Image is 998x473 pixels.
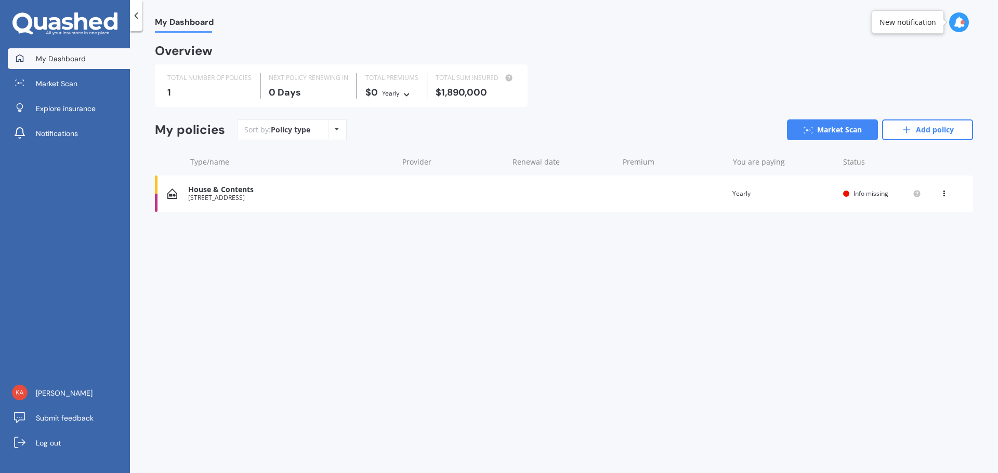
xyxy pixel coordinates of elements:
div: House & Contents [188,185,392,194]
div: TOTAL PREMIUMS [365,73,418,83]
div: Provider [402,157,504,167]
div: $1,890,000 [436,87,515,98]
div: Sort by: [244,125,310,135]
div: [STREET_ADDRESS] [188,194,392,201]
div: Premium [623,157,725,167]
div: Status [843,157,921,167]
a: Add policy [882,119,973,140]
a: Market Scan [8,73,130,94]
div: Yearly [732,188,835,199]
div: Overview [155,46,213,56]
div: Yearly [382,88,400,99]
span: Market Scan [36,78,77,89]
div: 0 Days [269,87,348,98]
a: [PERSON_NAME] [8,383,130,403]
div: TOTAL NUMBER OF POLICIES [167,73,252,83]
a: Log out [8,433,130,453]
span: My Dashboard [155,17,214,31]
a: Submit feedback [8,408,130,428]
span: Info missing [853,189,888,198]
span: Explore insurance [36,103,96,114]
span: Notifications [36,128,78,139]
img: 5c069f42f7531104dde0b00f656ad6d9 [12,385,28,400]
div: $0 [365,87,418,99]
div: Policy type [271,125,310,135]
div: 1 [167,87,252,98]
div: Type/name [190,157,394,167]
span: Log out [36,438,61,448]
a: My Dashboard [8,48,130,69]
div: NEXT POLICY RENEWING IN [269,73,348,83]
a: Notifications [8,123,130,144]
span: My Dashboard [36,53,86,64]
div: You are paying [733,157,835,167]
img: House & Contents [167,188,177,199]
a: Explore insurance [8,98,130,119]
div: New notification [879,17,936,28]
a: Market Scan [787,119,878,140]
span: [PERSON_NAME] [36,388,93,398]
div: TOTAL SUM INSURED [436,73,515,83]
div: Renewal date [513,157,614,167]
span: Submit feedback [36,413,94,423]
div: My policies [155,123,225,138]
